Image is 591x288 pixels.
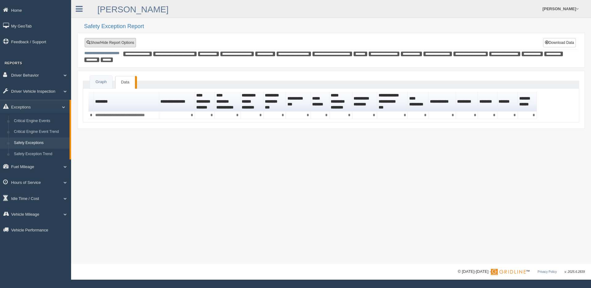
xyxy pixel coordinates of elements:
[497,92,518,112] th: Sort column
[491,269,526,275] img: Gridline
[240,92,264,112] th: Sort column
[352,92,377,112] th: Sort column
[85,38,136,47] a: Show/Hide Report Options
[264,92,286,112] th: Sort column
[215,92,240,112] th: Sort column
[543,38,576,47] button: Download Data
[195,92,215,112] th: Sort column
[311,92,330,112] th: Sort column
[458,269,585,275] div: © [DATE]-[DATE] - ™
[115,76,135,89] a: Data
[518,92,537,112] th: Sort column
[286,92,311,112] th: Sort column
[408,92,428,112] th: Sort column
[330,92,352,112] th: Sort column
[428,92,456,112] th: Sort column
[11,126,70,138] a: Critical Engine Event Trend
[159,92,195,112] th: Sort column
[565,270,585,273] span: v. 2025.6.2839
[538,270,557,273] a: Privacy Policy
[11,149,70,160] a: Safety Exception Trend
[84,23,585,30] h2: Safety Exception Report
[456,92,478,112] th: Sort column
[97,5,168,14] a: [PERSON_NAME]
[377,92,408,112] th: Sort column
[11,138,70,149] a: Safety Exceptions
[94,92,159,112] th: Sort column
[11,116,70,127] a: Critical Engine Events
[478,92,497,112] th: Sort column
[90,76,112,88] a: Graph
